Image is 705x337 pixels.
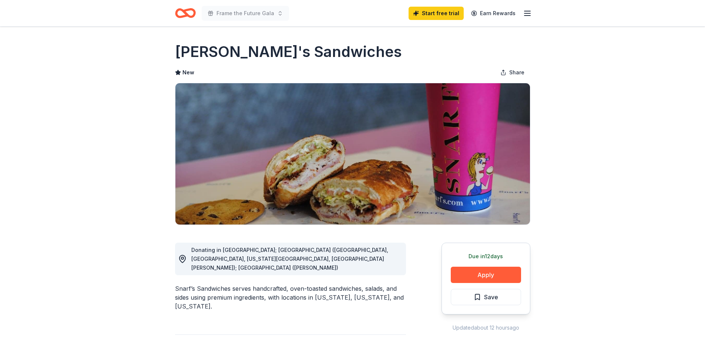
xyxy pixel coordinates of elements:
div: Due in 12 days [451,252,521,261]
button: Apply [451,267,521,283]
img: Image for Snarf's Sandwiches [175,83,530,225]
a: Home [175,4,196,22]
button: Frame the Future Gala [202,6,289,21]
button: Share [494,65,530,80]
div: Snarf’s Sandwiches serves handcrafted, oven-toasted sandwiches, salads, and sides using premium i... [175,284,406,311]
span: Save [484,292,498,302]
a: Start free trial [409,7,464,20]
div: Updated about 12 hours ago [442,323,530,332]
span: Frame the Future Gala [216,9,274,18]
span: Share [509,68,524,77]
a: Earn Rewards [467,7,520,20]
span: New [182,68,194,77]
h1: [PERSON_NAME]'s Sandwiches [175,41,402,62]
button: Save [451,289,521,305]
span: Donating in [GEOGRAPHIC_DATA]; [GEOGRAPHIC_DATA] ([GEOGRAPHIC_DATA], [GEOGRAPHIC_DATA], [US_STATE... [191,247,388,271]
